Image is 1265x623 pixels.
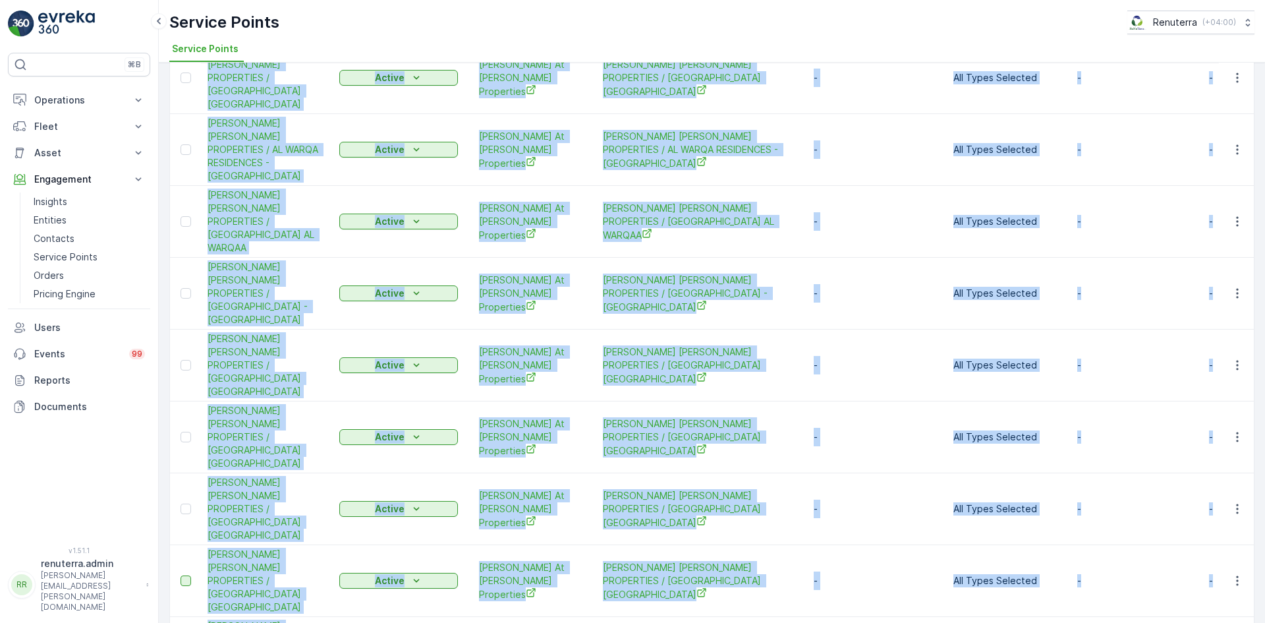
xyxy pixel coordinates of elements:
button: Active [339,285,458,301]
p: ( +04:00 ) [1202,17,1236,28]
p: [PERSON_NAME][EMAIL_ADDRESS][PERSON_NAME][DOMAIN_NAME] [41,570,140,612]
button: Engagement [8,166,150,193]
span: [PERSON_NAME] [PERSON_NAME] PROPERTIES / [GEOGRAPHIC_DATA] [GEOGRAPHIC_DATA] [208,476,326,542]
p: Operations [34,94,124,107]
p: Fleet [34,120,124,133]
p: Pricing Engine [34,287,96,301]
p: Reports [34,374,145,387]
p: 99 [132,349,142,359]
p: Active [375,215,405,228]
p: All Types Selected [953,143,1056,156]
p: All Types Selected [953,359,1056,372]
a: KHALIL IBRAHIM AL SAYEGH PROPERTIES / SATWA BUILDING - SATWA [603,274,801,314]
a: Khalil Ibrahim At Sayegh Properties [479,274,582,314]
a: KHALIL IBRAHIM AL SAYEGH PROPERTIES / IBRAHIM BUILDING AL WARQAA [603,202,801,242]
a: KHALIL IBRAHIM AL SAYEGH PROPERTIES / ALSAYEGH BUILDING KARAMA - Karama [208,332,326,398]
div: Toggle Row Selected [181,73,191,83]
span: [PERSON_NAME] At [PERSON_NAME] Properties [479,561,582,601]
button: Renuterra(+04:00) [1127,11,1254,34]
p: Active [375,287,405,300]
img: Screenshot_2024-07-26_at_13.33.01.png [1127,15,1148,30]
a: KHALIL IBRAHIM AL SAYEGH PROPERTIES / OUDMETHA BUILDING OUD METHA [208,476,326,542]
p: - [1077,430,1196,444]
button: Fleet [8,113,150,140]
button: Active [339,142,458,158]
span: [PERSON_NAME] [PERSON_NAME] PROPERTIES / [GEOGRAPHIC_DATA] AL WARQAA [208,189,326,254]
span: [PERSON_NAME] At [PERSON_NAME] Properties [479,58,582,98]
a: Service Points [28,248,150,266]
p: All Types Selected [953,574,1056,587]
p: Active [375,502,405,516]
a: Users [8,314,150,341]
a: KHALIL IBRAHIM AL SAYEGH PROPERTIES / ALREFFA BUILDING Bur Dubai [208,404,326,470]
p: Active [375,359,405,372]
button: Active [339,214,458,229]
div: RR [11,574,32,595]
p: Documents [34,400,145,413]
span: [PERSON_NAME] [PERSON_NAME] PROPERTIES / [GEOGRAPHIC_DATA] AL WARQAA [603,202,801,242]
a: Khalil Ibrahim At Sayegh Properties [479,130,582,170]
a: Contacts [28,229,150,248]
p: Service Points [169,12,279,33]
p: Insights [34,195,67,208]
a: Orders [28,266,150,285]
a: KHALIL IBRAHIM AL SAYEGH PROPERTIES / IBRAHIM BUILDING AL WARQAA [208,189,326,254]
a: KHALIL IBRAHIM AL SAYEGH PROPERTIES / ALSAYEGH BUILDING KARAMA - Karama [603,345,801,386]
p: Active [375,143,405,156]
span: [PERSON_NAME] [PERSON_NAME] PROPERTIES / [GEOGRAPHIC_DATA] - [GEOGRAPHIC_DATA] [208,260,326,326]
button: Active [339,573,458,589]
td: - [807,401,939,473]
span: [PERSON_NAME] At [PERSON_NAME] Properties [479,274,582,314]
a: KHALIL IBRAHIM AL SAYEGH PROPERTIES / SATWA BUILDING - SATWA [208,260,326,326]
p: Renuterra [1153,16,1197,29]
a: Events99 [8,341,150,367]
a: KHALIL IBRAHIM AL SAYEGH PROPERTIES / ALREFFA BUILDING Bur Dubai [603,417,801,458]
button: Asset [8,140,150,166]
p: Engagement [34,173,124,186]
p: All Types Selected [953,287,1056,300]
a: Insights [28,193,150,211]
span: [PERSON_NAME] At [PERSON_NAME] Properties [479,345,582,386]
p: - [1077,71,1196,84]
button: RRrenuterra.admin[PERSON_NAME][EMAIL_ADDRESS][PERSON_NAME][DOMAIN_NAME] [8,557,150,612]
p: Orders [34,269,64,282]
p: - [1077,574,1196,587]
img: logo [8,11,34,37]
span: [PERSON_NAME] At [PERSON_NAME] Properties [479,202,582,242]
a: Khalil Ibrahim At Sayegh Properties [479,417,582,458]
p: ⌘B [128,59,141,70]
p: Events [34,347,121,361]
a: Entities [28,211,150,229]
td: - [807,114,939,186]
button: Active [339,357,458,373]
p: Contacts [34,232,74,245]
td: - [807,545,939,617]
a: Pricing Engine [28,285,150,303]
span: [PERSON_NAME] [PERSON_NAME] PROPERTIES / [GEOGRAPHIC_DATA] [GEOGRAPHIC_DATA] [208,404,326,470]
span: [PERSON_NAME] [PERSON_NAME] PROPERTIES / [GEOGRAPHIC_DATA] [GEOGRAPHIC_DATA] [603,58,801,98]
a: KHALIL IBRAHIM AL SAYEGH PROPERTIES / IJMM HORRAIR BUILDING OUD METHA [208,548,326,614]
p: Active [375,71,405,84]
span: [PERSON_NAME] [PERSON_NAME] PROPERTIES / [GEOGRAPHIC_DATA] - [GEOGRAPHIC_DATA] [603,274,801,314]
p: renuterra.admin [41,557,140,570]
td: - [807,42,939,114]
div: Toggle Row Selected [181,144,191,155]
p: Active [375,574,405,587]
a: Reports [8,367,150,394]
button: Active [339,429,458,445]
a: Khalil Ibrahim At Sayegh Properties [479,58,582,98]
div: Toggle Row Selected [181,504,191,514]
a: KHALIL IBRAHIM AL SAYEGH PROPERTIES / FATHIMA BUILDING Al Hamriya [603,58,801,98]
p: All Types Selected [953,215,1056,228]
span: [PERSON_NAME] [PERSON_NAME] PROPERTIES / [GEOGRAPHIC_DATA] [GEOGRAPHIC_DATA] [603,345,801,386]
p: - [1077,502,1196,516]
p: Asset [34,146,124,160]
a: KHALIL IBRAHIM AL SAYEGH PROPERTIES / AL WARQA RESIDENCES - AL WARQAA [208,117,326,183]
a: Khalil Ibrahim At Sayegh Properties [479,561,582,601]
span: [PERSON_NAME] At [PERSON_NAME] Properties [479,417,582,458]
p: - [1077,359,1196,372]
button: Active [339,70,458,86]
span: [PERSON_NAME] [PERSON_NAME] PROPERTIES / [GEOGRAPHIC_DATA] [GEOGRAPHIC_DATA] [208,332,326,398]
p: - [1077,143,1196,156]
div: Toggle Row Selected [181,576,191,586]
